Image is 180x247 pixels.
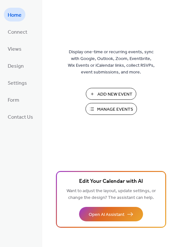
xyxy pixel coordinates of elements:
span: Home [8,10,22,20]
span: Views [8,44,22,54]
button: Manage Events [85,103,137,115]
span: Open AI Assistant [89,211,124,218]
span: Edit Your Calendar with AI [79,177,143,186]
span: Manage Events [97,106,133,113]
span: Connect [8,27,27,37]
a: Settings [4,76,31,89]
span: Form [8,95,19,105]
span: Display one-time or recurring events, sync with Google, Outlook, Zoom, Eventbrite, Wix Events or ... [68,49,155,76]
span: Contact Us [8,112,33,122]
span: Design [8,61,24,71]
a: Connect [4,25,31,38]
span: Settings [8,78,27,88]
span: Add New Event [97,91,132,98]
button: Open AI Assistant [79,207,143,221]
a: Views [4,42,25,55]
a: Home [4,8,25,21]
a: Form [4,93,23,106]
span: Want to adjust the layout, update settings, or change the design? The assistant can help. [67,187,156,202]
button: Add New Event [86,88,136,100]
a: Contact Us [4,110,37,123]
a: Design [4,59,28,72]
